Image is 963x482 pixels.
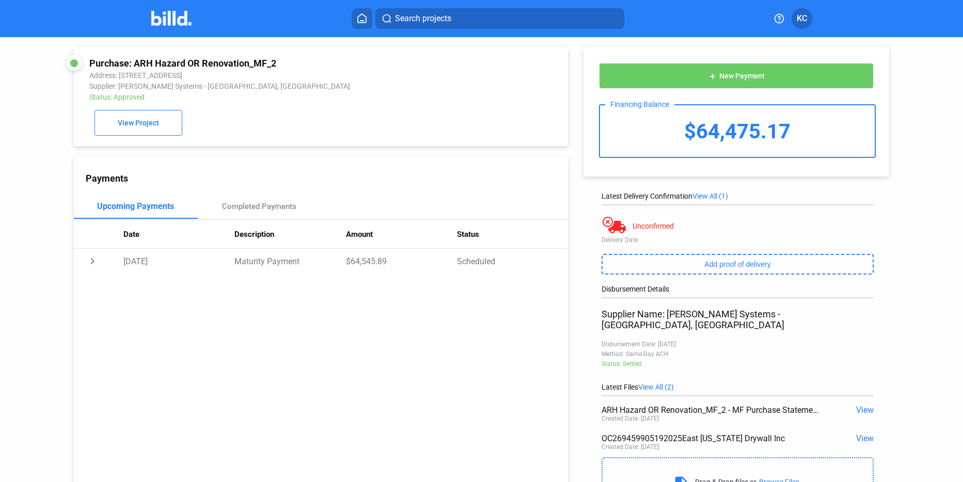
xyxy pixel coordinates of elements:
[719,72,765,81] span: New Payment
[602,236,873,244] div: Delivery Date:
[123,220,234,249] th: Date
[151,11,192,26] img: Billd Company Logo
[856,405,874,415] span: View
[222,202,296,211] div: Completed Payments
[797,12,807,25] span: KC
[89,71,460,79] div: Address: [STREET_ADDRESS]
[602,383,873,391] div: Latest Files
[856,433,874,443] span: View
[602,341,873,348] div: Disbursement Date: [DATE]
[599,63,873,89] button: New Payment
[633,222,674,230] div: Unconfirmed
[602,415,659,422] div: Created Date: [DATE]
[89,82,460,90] div: Supplier: [PERSON_NAME] Systems - [GEOGRAPHIC_DATA], [GEOGRAPHIC_DATA]
[704,260,770,268] span: Add proof of delivery
[375,8,624,29] button: Search projects
[602,433,819,443] div: OC269459905192025East [US_STATE] Drywall Inc
[602,309,873,330] div: Supplier Name: [PERSON_NAME] Systems - [GEOGRAPHIC_DATA], [GEOGRAPHIC_DATA]
[97,201,174,211] div: Upcoming Payments
[234,249,345,274] td: Maturity Payment
[86,173,568,184] div: Payments
[118,119,159,127] span: View Project
[708,72,717,81] mat-icon: add
[89,93,460,101] div: Status: Approved
[457,249,568,274] td: Scheduled
[602,443,659,451] div: Created Date: [DATE]
[395,12,451,25] span: Search projects
[638,383,674,391] span: View All (2)
[602,285,873,293] div: Disbursement Details
[605,100,674,108] div: Financing Balance
[346,249,457,274] td: $64,545.89
[123,249,234,274] td: [DATE]
[602,405,819,415] div: ARH Hazard OR Renovation_MF_2 - MF Purchase Statement.pdf
[457,220,568,249] th: Status
[94,110,182,136] button: View Project
[792,8,812,29] button: KC
[602,254,873,275] button: Add proof of delivery
[602,350,873,358] div: Method: Same-Day ACH
[234,220,345,249] th: Description
[602,192,873,200] div: Latest Delivery Confirmation
[89,58,460,69] div: Purchase: ARH Hazard OR Renovation_MF_2
[600,105,874,157] div: $64,475.17
[602,360,873,367] div: Status: Settled
[346,220,457,249] th: Amount
[692,192,728,200] span: View All (1)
